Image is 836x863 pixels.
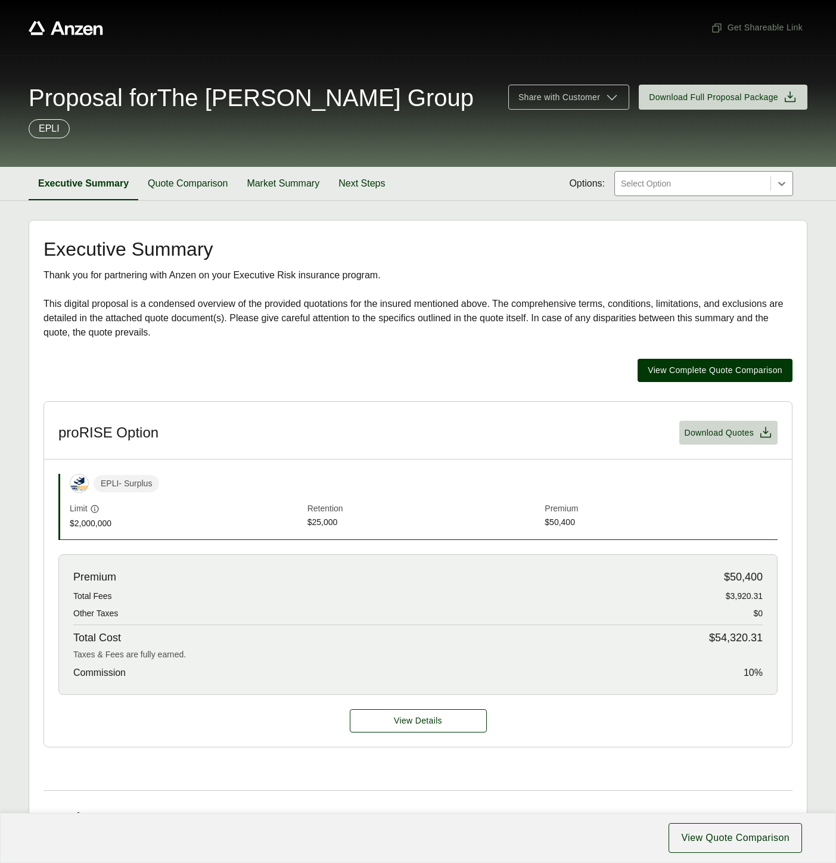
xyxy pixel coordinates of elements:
button: View Complete Quote Comparison [638,359,793,382]
span: Get Shareable Link [711,21,803,34]
span: Premium [545,502,778,516]
button: Executive Summary [29,167,138,200]
span: View Complete Quote Comparison [648,364,782,377]
span: Download Full Proposal Package [649,91,778,104]
span: $50,400 [545,516,778,530]
span: $0 [753,607,763,620]
span: Other Taxes [73,607,118,620]
span: $54,320.31 [709,630,763,646]
div: Thank you for partnering with Anzen on your Executive Risk insurance program. This digital propos... [43,268,793,340]
span: Download Quotes [684,427,754,439]
button: Share with Customer [508,85,629,110]
span: View Quote Comparison [681,831,790,845]
a: Anzen website [29,21,103,35]
span: EPLI - Surplus [94,475,159,492]
div: Taxes & Fees are fully earned. [73,648,763,661]
a: proRISE Option details [350,709,487,732]
span: View Details [394,715,442,727]
img: proRise Insurance Services LLC [70,474,88,492]
button: Download Quotes [679,421,778,445]
span: $2,000,000 [70,517,303,530]
span: $50,400 [724,569,763,585]
button: Next Steps [329,167,394,200]
span: Premium [73,569,116,585]
button: View Details [350,709,487,732]
button: Get Shareable Link [706,17,807,39]
button: Download Full Proposal Package [639,85,807,110]
button: Market Summary [237,167,329,200]
span: Retention [307,502,540,516]
button: Quote Comparison [138,167,237,200]
span: Limit [70,502,88,515]
span: $25,000 [307,516,540,530]
span: Total Fees [73,590,112,603]
span: Total Cost [73,630,121,646]
p: EPLI [39,122,60,136]
span: Commission [73,666,126,680]
span: $3,920.31 [726,590,763,603]
span: Proposal for The [PERSON_NAME] Group [29,86,474,110]
span: Options: [569,176,605,191]
span: 10 % [744,666,763,680]
h2: Market Summary [43,810,793,829]
h2: Executive Summary [43,240,793,259]
h3: proRISE Option [58,424,159,442]
button: View Quote Comparison [669,823,802,853]
span: Share with Customer [518,91,600,104]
